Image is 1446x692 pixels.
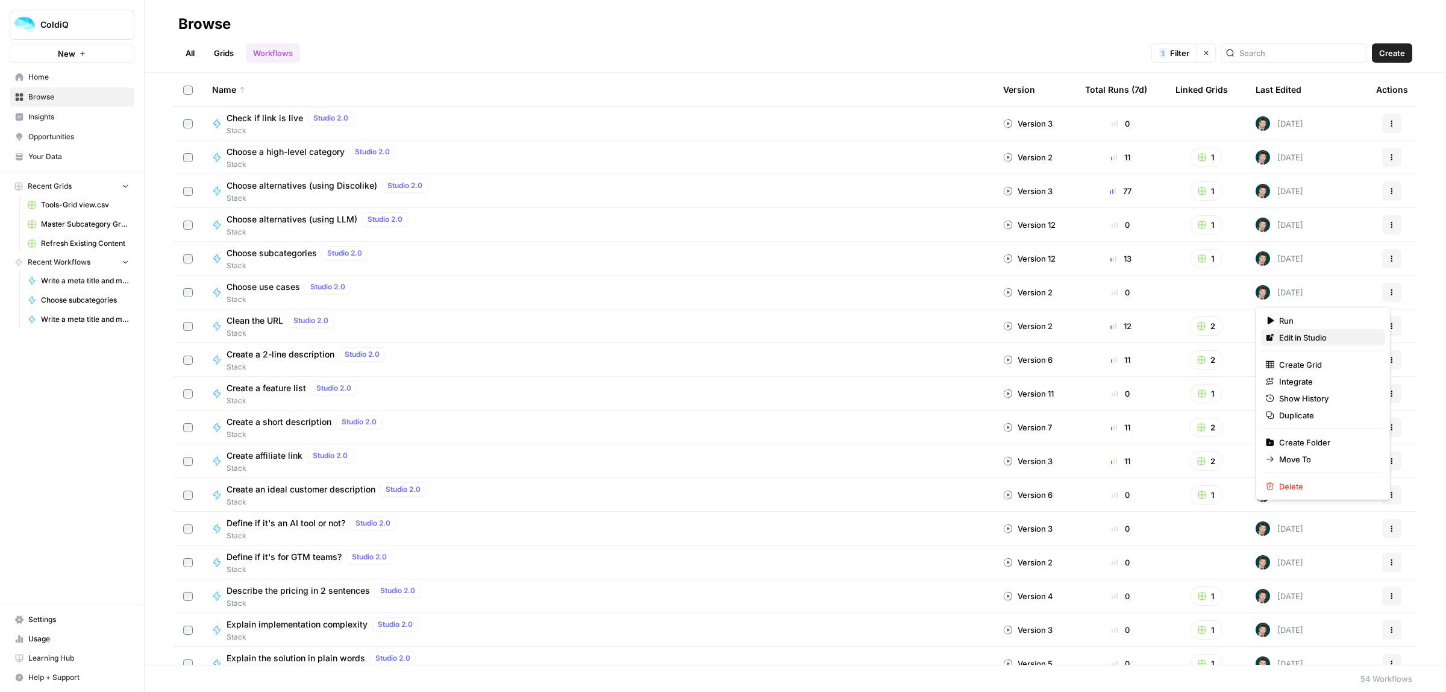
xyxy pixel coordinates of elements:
[1256,116,1303,131] div: [DATE]
[1279,453,1376,465] span: Move To
[327,248,362,259] span: Studio 2.0
[1256,623,1270,637] img: 992gdyty1pe6t0j61jgrcag3mgyd
[10,177,134,195] button: Recent Grids
[1151,43,1197,63] button: 1Filter
[1003,151,1053,163] div: Version 2
[355,146,390,157] span: Studio 2.0
[1085,253,1156,265] div: 13
[22,234,134,253] a: Refresh Existing Content
[1003,455,1053,467] div: Version 3
[212,651,984,676] a: Explain the solution in plain wordsStudio 2.0Stack
[1003,421,1052,433] div: Version 7
[227,125,358,136] span: Stack
[1189,418,1223,437] button: 2
[227,416,331,428] span: Create a short description
[1256,623,1303,637] div: [DATE]
[1085,185,1156,197] div: 77
[1279,392,1376,404] span: Show History
[212,516,984,541] a: Define if it's an AI tool or not?Studio 2.0Stack
[41,314,129,325] span: Write a meta title and meta description for product pages
[212,550,984,575] a: Define if it's for GTM teams?Studio 2.0Stack
[1256,589,1303,603] div: [DATE]
[212,145,984,170] a: Choose a high-level categoryStudio 2.0Stack
[10,147,134,166] a: Your Data
[58,48,75,60] span: New
[212,178,984,204] a: Choose alternatives (using Discolike)Studio 2.0Stack
[1003,556,1053,568] div: Version 2
[1190,384,1222,403] button: 1
[310,282,345,292] span: Studio 2.0
[41,295,129,306] span: Choose subcategories
[227,112,303,124] span: Check if link is live
[227,450,302,462] span: Create affiliate link
[227,585,370,597] span: Describe the pricing in 2 sentences
[212,381,984,406] a: Create a feature listStudio 2.0Stack
[1003,118,1053,130] div: Version 3
[1279,480,1376,492] span: Delete
[1256,184,1303,198] div: [DATE]
[342,417,377,427] span: Studio 2.0
[178,14,231,34] div: Browse
[1085,421,1156,433] div: 11
[28,614,129,625] span: Settings
[212,482,984,508] a: Create an ideal customer descriptionStudio 2.0Stack
[1189,451,1223,471] button: 2
[1190,485,1222,505] button: 1
[212,617,984,643] a: Explain implementation complexityStudio 2.0Stack
[227,551,342,563] span: Define if it's for GTM teams?
[212,583,984,609] a: Describe the pricing in 2 sentencesStudio 2.0Stack
[227,598,425,609] span: Stack
[1256,521,1303,536] div: [DATE]
[352,552,387,562] span: Studio 2.0
[28,112,129,122] span: Insights
[1003,523,1053,535] div: Version 3
[212,415,984,440] a: Create a short descriptionStudio 2.0Stack
[10,610,134,629] a: Settings
[1003,354,1053,366] div: Version 6
[1256,218,1303,232] div: [DATE]
[1003,253,1056,265] div: Version 12
[1256,251,1303,266] div: [DATE]
[1085,118,1156,130] div: 0
[227,193,433,204] span: Stack
[227,213,357,225] span: Choose alternatives (using LLM)
[1256,285,1303,300] div: [DATE]
[227,328,339,339] span: Stack
[1003,73,1035,106] div: Version
[1085,658,1156,670] div: 0
[227,315,283,327] span: Clean the URL
[1003,590,1053,602] div: Version 4
[1256,73,1301,106] div: Last Edited
[1170,47,1189,59] span: Filter
[1085,590,1156,602] div: 0
[227,429,387,440] span: Stack
[227,530,401,541] span: Stack
[28,634,129,644] span: Usage
[28,653,129,664] span: Learning Hub
[1256,184,1270,198] img: 992gdyty1pe6t0j61jgrcag3mgyd
[1085,354,1156,366] div: 11
[1256,150,1303,165] div: [DATE]
[28,92,129,102] span: Browse
[1279,436,1376,448] span: Create Folder
[1003,185,1053,197] div: Version 3
[1279,332,1376,344] span: Edit in Studio
[1189,316,1223,336] button: 2
[1003,658,1053,670] div: Version 5
[227,281,300,293] span: Choose use cases
[1190,215,1222,234] button: 1
[227,463,358,474] span: Stack
[1256,555,1270,570] img: 992gdyty1pe6t0j61jgrcag3mgyd
[1085,523,1156,535] div: 0
[10,10,134,40] button: Workspace: ColdiQ
[227,564,397,575] span: Stack
[1256,116,1270,131] img: 992gdyty1pe6t0j61jgrcag3mgyd
[227,497,431,508] span: Stack
[1256,589,1270,603] img: 992gdyty1pe6t0j61jgrcag3mgyd
[10,127,134,146] a: Opportunities
[41,219,129,230] span: Master Subcategory Grid View (1).csv
[1003,624,1053,636] div: Version 3
[1190,148,1222,167] button: 1
[1256,285,1270,300] img: 992gdyty1pe6t0j61jgrcag3mgyd
[227,294,355,305] span: Stack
